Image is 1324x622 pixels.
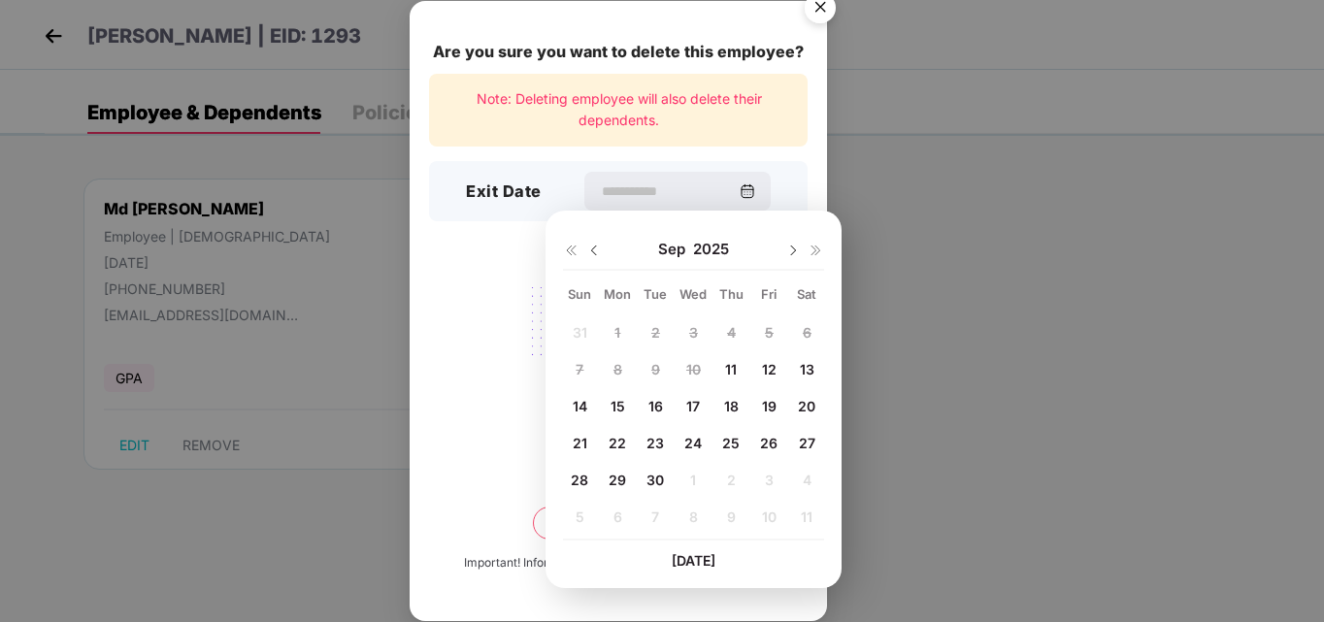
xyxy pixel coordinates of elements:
[677,285,711,303] div: Wed
[609,472,626,488] span: 29
[646,472,664,488] span: 30
[429,40,808,64] div: Are you sure you want to delete this employee?
[573,398,587,414] span: 14
[601,285,635,303] div: Mon
[466,180,542,205] h3: Exit Date
[648,398,663,414] span: 16
[809,243,824,258] img: svg+xml;base64,PHN2ZyB4bWxucz0iaHR0cDovL3d3dy53My5vcmcvMjAwMC9zdmciIHdpZHRoPSIxNiIgaGVpZ2h0PSIxNi...
[571,472,588,488] span: 28
[464,554,773,573] div: Important! Information once deleted, can’t be recovered.
[762,398,777,414] span: 19
[686,398,700,414] span: 17
[800,361,814,377] span: 13
[798,398,815,414] span: 20
[586,243,602,258] img: svg+xml;base64,PHN2ZyBpZD0iRHJvcGRvd24tMzJ4MzIiIHhtbG5zPSJodHRwOi8vd3d3LnczLm9yZy8yMDAwL3N2ZyIgd2...
[785,243,801,258] img: svg+xml;base64,PHN2ZyBpZD0iRHJvcGRvd24tMzJ4MzIiIHhtbG5zPSJodHRwOi8vd3d3LnczLm9yZy8yMDAwL3N2ZyIgd2...
[790,285,824,303] div: Sat
[533,507,704,540] button: Delete permanently
[429,74,808,147] div: Note: Deleting employee will also delete their dependents.
[611,398,625,414] span: 15
[752,285,786,303] div: Fri
[740,183,755,199] img: svg+xml;base64,PHN2ZyBpZD0iQ2FsZW5kYXItMzJ4MzIiIHhtbG5zPSJodHRwOi8vd3d3LnczLm9yZy8yMDAwL3N2ZyIgd2...
[799,435,815,451] span: 27
[639,285,673,303] div: Tue
[762,361,777,377] span: 12
[684,435,702,451] span: 24
[722,435,740,451] span: 25
[724,398,739,414] span: 18
[573,435,587,451] span: 21
[672,552,715,569] span: [DATE]
[563,285,597,303] div: Sun
[510,276,727,427] img: svg+xml;base64,PHN2ZyB4bWxucz0iaHR0cDovL3d3dy53My5vcmcvMjAwMC9zdmciIHdpZHRoPSIyMjQiIGhlaWdodD0iMT...
[714,285,748,303] div: Thu
[725,361,737,377] span: 11
[563,243,579,258] img: svg+xml;base64,PHN2ZyB4bWxucz0iaHR0cDovL3d3dy53My5vcmcvMjAwMC9zdmciIHdpZHRoPSIxNiIgaGVpZ2h0PSIxNi...
[658,240,693,259] span: Sep
[693,240,729,259] span: 2025
[609,435,626,451] span: 22
[646,435,664,451] span: 23
[760,435,778,451] span: 26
